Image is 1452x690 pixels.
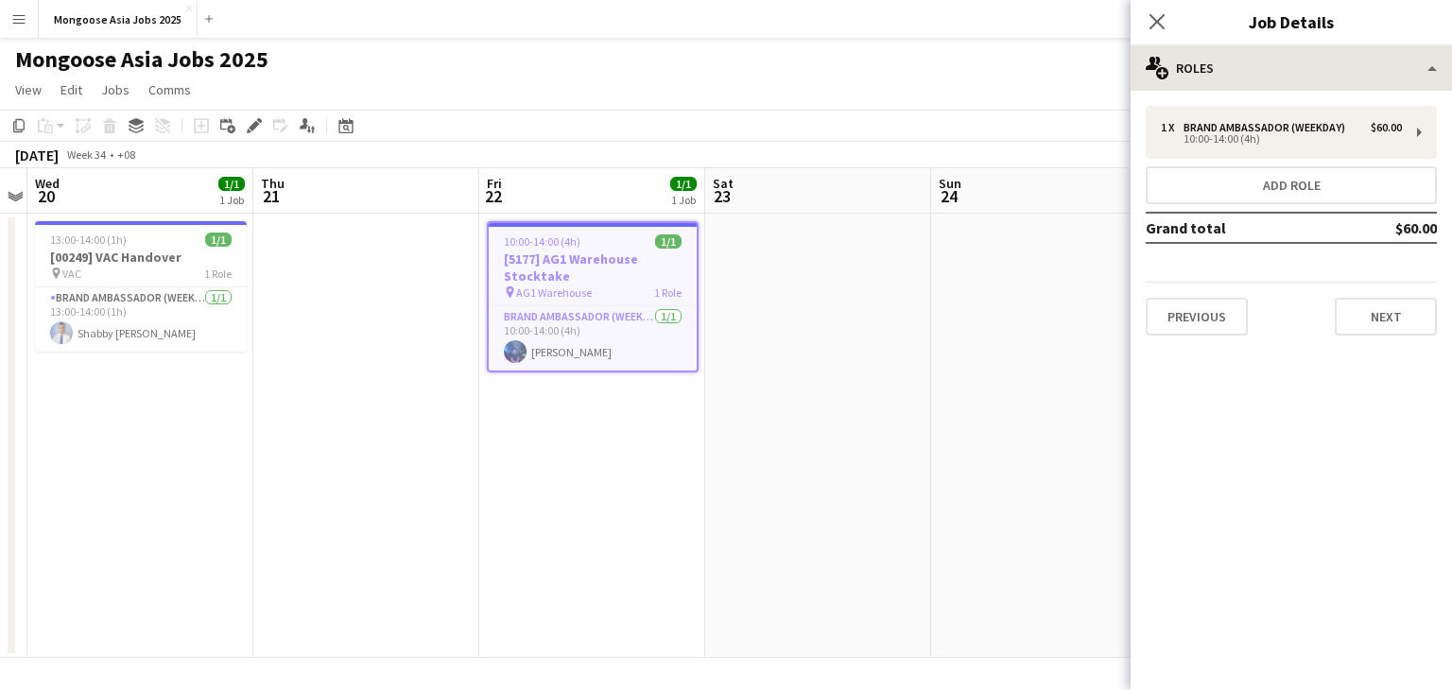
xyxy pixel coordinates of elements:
[670,177,697,191] span: 1/1
[32,185,60,207] span: 20
[62,267,81,281] span: VAC
[39,1,198,38] button: Mongoose Asia Jobs 2025
[1371,121,1402,134] div: $60.00
[258,185,285,207] span: 21
[50,233,127,247] span: 13:00-14:00 (1h)
[1146,166,1437,204] button: Add role
[15,81,42,98] span: View
[101,81,130,98] span: Jobs
[117,147,135,162] div: +08
[1146,213,1336,243] td: Grand total
[62,147,110,162] span: Week 34
[1161,121,1184,134] div: 1 x
[1184,121,1353,134] div: Brand Ambassador (weekday)
[35,221,247,352] app-job-card: 13:00-14:00 (1h)1/1[00249] VAC Handover VAC1 RoleBrand Ambassador (weekday)1/113:00-14:00 (1h)Sha...
[8,78,49,102] a: View
[60,81,82,98] span: Edit
[204,267,232,281] span: 1 Role
[205,233,232,247] span: 1/1
[504,234,580,249] span: 10:00-14:00 (4h)
[218,177,245,191] span: 1/1
[15,146,59,164] div: [DATE]
[1131,9,1452,34] h3: Job Details
[489,250,697,285] h3: [5177] AG1 Warehouse Stocktake
[710,185,734,207] span: 23
[1146,298,1248,336] button: Previous
[261,175,285,192] span: Thu
[516,285,592,300] span: AG1 Warehouse
[489,306,697,371] app-card-role: Brand Ambassador (weekday)1/110:00-14:00 (4h)[PERSON_NAME]
[1131,45,1452,91] div: Roles
[1336,213,1437,243] td: $60.00
[15,45,268,74] h1: Mongoose Asia Jobs 2025
[939,175,961,192] span: Sun
[35,249,247,266] h3: [00249] VAC Handover
[148,81,191,98] span: Comms
[219,193,244,207] div: 1 Job
[35,175,60,192] span: Wed
[53,78,90,102] a: Edit
[484,185,502,207] span: 22
[1335,298,1437,336] button: Next
[94,78,137,102] a: Jobs
[487,175,502,192] span: Fri
[654,285,682,300] span: 1 Role
[936,185,961,207] span: 24
[713,175,734,192] span: Sat
[655,234,682,249] span: 1/1
[141,78,199,102] a: Comms
[35,287,247,352] app-card-role: Brand Ambassador (weekday)1/113:00-14:00 (1h)Shabby [PERSON_NAME]
[1161,134,1402,144] div: 10:00-14:00 (4h)
[487,221,699,372] app-job-card: 10:00-14:00 (4h)1/1[5177] AG1 Warehouse Stocktake AG1 Warehouse1 RoleBrand Ambassador (weekday)1/...
[671,193,696,207] div: 1 Job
